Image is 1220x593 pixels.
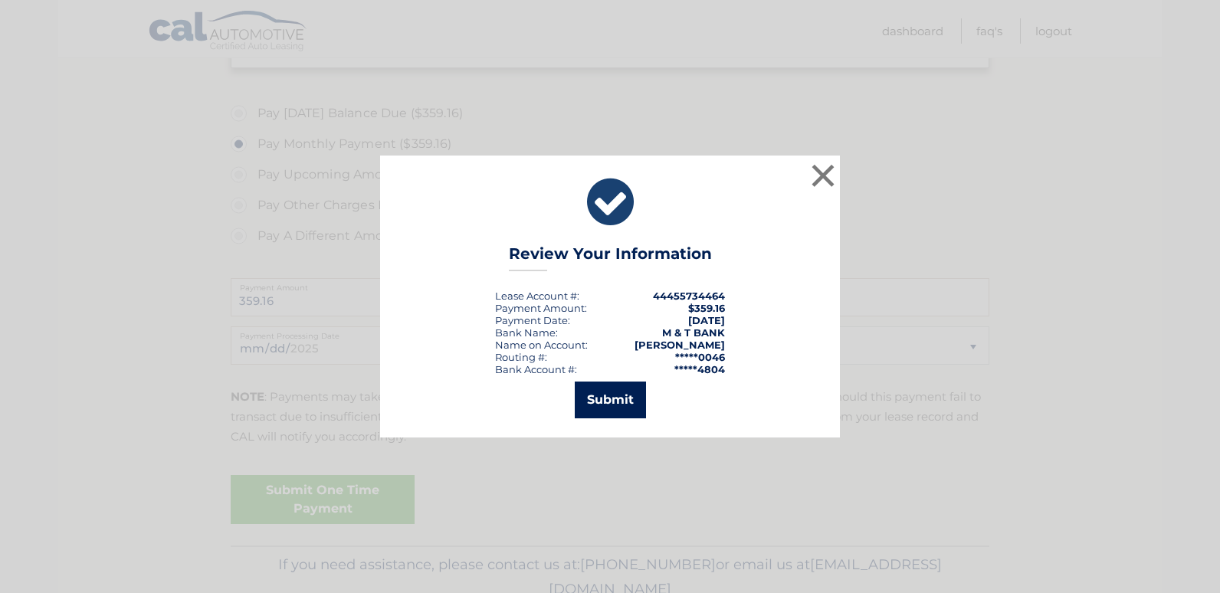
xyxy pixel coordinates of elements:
div: Payment Amount: [495,302,587,314]
button: Submit [575,382,646,418]
div: : [495,314,570,326]
button: × [808,160,838,191]
span: $359.16 [688,302,725,314]
div: Name on Account: [495,339,588,351]
strong: [PERSON_NAME] [635,339,725,351]
strong: M & T BANK [662,326,725,339]
div: Bank Name: [495,326,558,339]
div: Bank Account #: [495,363,577,375]
span: Payment Date [495,314,568,326]
h3: Review Your Information [509,244,712,271]
div: Routing #: [495,351,547,363]
strong: 44455734464 [653,290,725,302]
span: [DATE] [688,314,725,326]
div: Lease Account #: [495,290,579,302]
